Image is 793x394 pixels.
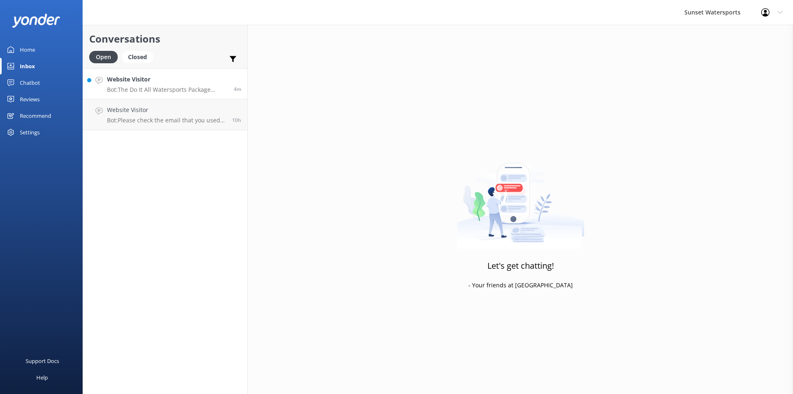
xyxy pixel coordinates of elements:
a: Closed [122,52,157,61]
div: Open [89,51,118,63]
a: Open [89,52,122,61]
div: Inbox [20,58,35,74]
p: Bot: Please check the email that you used when you made your reservation. If you cannot locate th... [107,117,226,124]
span: 09:14pm 17-Aug-2025 (UTC -05:00) America/Cancun [232,117,241,124]
h4: Website Visitor [107,105,226,115]
div: Chatbot [20,74,40,91]
span: 07:24am 18-Aug-2025 (UTC -05:00) America/Cancun [234,86,241,93]
div: Help [36,369,48,386]
h4: Website Visitor [107,75,228,84]
div: Closed [122,51,153,63]
h2: Conversations [89,31,241,47]
div: Reviews [20,91,40,107]
div: Settings [20,124,40,141]
a: Website VisitorBot:The Do It All Watersports Package includes up to 11 activities such as jet ski... [83,68,247,99]
img: artwork of a man stealing a conversation from at giant smartphone [457,146,584,249]
div: Home [20,41,35,58]
p: - Your friends at [GEOGRAPHIC_DATA] [468,281,573,290]
p: Bot: The Do It All Watersports Package includes up to 11 activities such as jet skiing, snorkelin... [107,86,228,93]
div: Recommend [20,107,51,124]
h3: Let's get chatting! [487,259,554,272]
div: Support Docs [26,353,59,369]
a: Website VisitorBot:Please check the email that you used when you made your reservation. If you ca... [83,99,247,130]
img: yonder-white-logo.png [12,14,60,27]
